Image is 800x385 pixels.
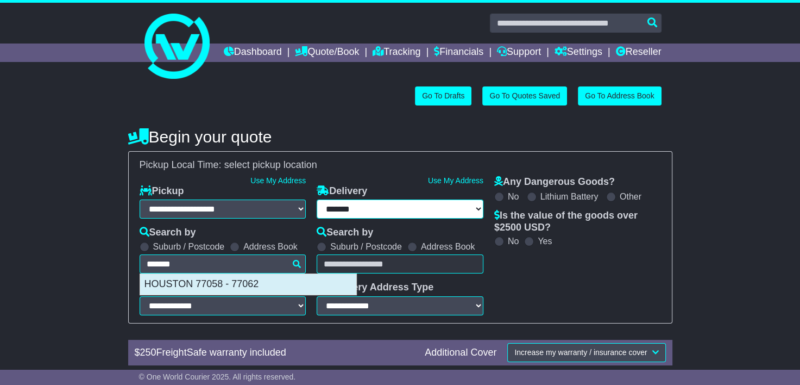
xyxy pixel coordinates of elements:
[555,44,602,62] a: Settings
[139,372,296,381] span: © One World Courier 2025. All rights reserved.
[128,128,672,146] h4: Begin your quote
[494,210,661,233] label: Is the value of the goods over $ ?
[514,348,647,357] span: Increase my warranty / insurance cover
[140,227,196,239] label: Search by
[421,241,475,252] label: Address Book
[615,44,661,62] a: Reseller
[224,44,282,62] a: Dashboard
[494,176,615,188] label: Any Dangerous Goods?
[317,185,367,197] label: Delivery
[540,191,599,202] label: Lithium Battery
[373,44,420,62] a: Tracking
[140,274,356,295] div: HOUSTON 77058 - 77062
[578,86,661,105] a: Go To Address Book
[317,227,373,239] label: Search by
[508,191,519,202] label: No
[620,191,641,202] label: Other
[415,86,471,105] a: Go To Drafts
[140,185,184,197] label: Pickup
[330,241,402,252] label: Suburb / Postcode
[482,86,567,105] a: Go To Quotes Saved
[508,236,519,246] label: No
[243,241,298,252] label: Address Book
[140,347,156,358] span: 250
[434,44,483,62] a: Financials
[129,347,420,359] div: $ FreightSafe warranty included
[250,176,306,185] a: Use My Address
[153,241,225,252] label: Suburb / Postcode
[224,159,317,170] span: select pickup location
[317,282,433,294] label: Delivery Address Type
[524,222,545,233] span: USD
[428,176,483,185] a: Use My Address
[500,222,521,233] span: 2500
[507,343,665,362] button: Increase my warranty / insurance cover
[419,347,502,359] div: Additional Cover
[134,159,666,171] div: Pickup Local Time:
[538,236,552,246] label: Yes
[295,44,359,62] a: Quote/Book
[497,44,541,62] a: Support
